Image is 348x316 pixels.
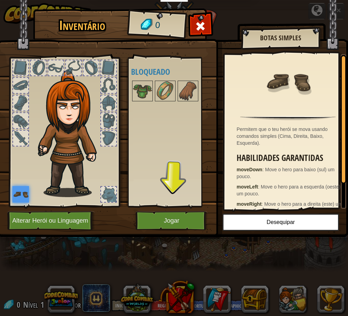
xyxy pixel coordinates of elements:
span: : [262,167,265,172]
span: : [258,184,261,190]
strong: moveRight [237,201,261,207]
h3: Habilidades Garantidas [237,153,343,163]
img: portrait.png [156,81,175,101]
span: Move o hero para a direita (este) um pouco. [237,201,342,214]
div: Permitem que o teu herói se mova usando comandos simples (Cima, Direita, Baixo, Esquerda). [237,126,343,146]
span: Move o hero para a esquerda (oeste) um pouco. [237,184,340,196]
span: Move o hero para baixo (sul) um pouco. [237,167,335,179]
h1: Inventário [38,18,126,33]
strong: moveLeft [237,184,258,190]
img: portrait.png [12,186,29,203]
strong: moveDown [237,167,262,172]
img: hair_f2.png [35,70,109,197]
img: portrait.png [178,81,198,101]
button: Jogar [136,211,208,230]
img: portrait.png [266,59,310,104]
img: hr.png [240,116,336,120]
span: : [261,201,264,207]
img: portrait.png [133,81,152,101]
span: 0 [155,19,161,32]
h2: Botas Simples [248,34,313,42]
button: Alterar Herói ou Linguagem [7,211,95,230]
h4: Bloqueado [131,67,218,76]
button: Desequipar [222,214,339,231]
